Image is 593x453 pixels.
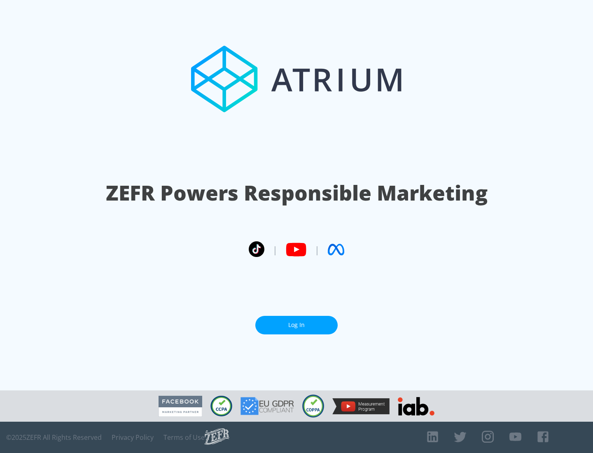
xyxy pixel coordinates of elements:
img: COPPA Compliant [302,395,324,418]
img: Facebook Marketing Partner [159,396,202,417]
img: GDPR Compliant [240,397,294,415]
span: | [273,243,278,256]
h1: ZEFR Powers Responsible Marketing [106,179,488,207]
a: Terms of Use [163,433,205,441]
span: © 2025 ZEFR All Rights Reserved [6,433,102,441]
a: Log In [255,316,338,334]
a: Privacy Policy [112,433,154,441]
img: YouTube Measurement Program [332,398,390,414]
img: IAB [398,397,434,416]
img: CCPA Compliant [210,396,232,416]
span: | [315,243,320,256]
